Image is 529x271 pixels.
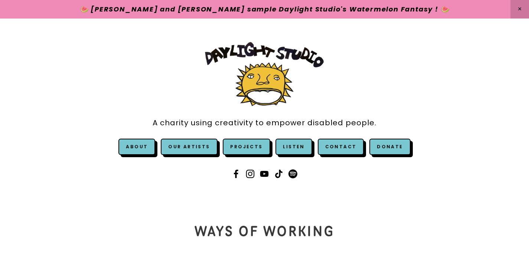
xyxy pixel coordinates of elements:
a: Projects [223,139,270,155]
a: About [126,143,148,150]
a: Listen [283,143,304,150]
a: Our Artists [161,139,217,155]
h1: WAYs OF WORKING [24,222,505,239]
a: Donate [369,139,410,155]
a: Contact [318,139,364,155]
img: Daylight Studio [205,42,324,106]
a: A charity using creativity to empower disabled people. [153,115,376,131]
